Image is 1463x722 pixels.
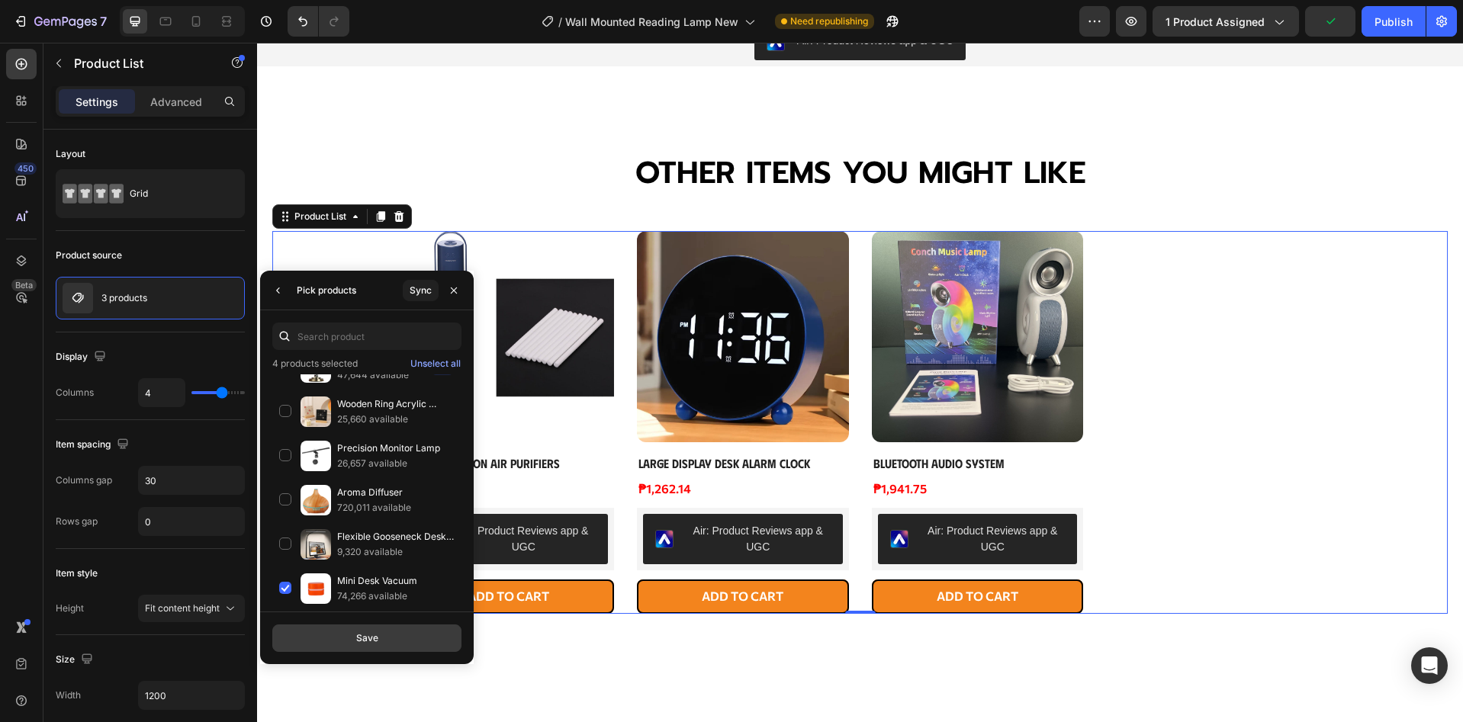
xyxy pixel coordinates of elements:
a: Large Display Desk Alarm Clock [380,188,592,400]
input: Auto [139,379,185,406]
span: / [558,14,562,30]
div: ADD TO CART [445,546,526,562]
div: Product List [34,167,92,181]
img: collections [301,485,331,515]
button: Unselect all [410,356,461,371]
p: 7 [100,12,107,30]
div: Sync [410,284,432,297]
div: Undo/Redo [288,6,349,37]
button: 7 [6,6,114,37]
button: Air: Product Reviews app & UGC [386,471,586,521]
div: Height [56,602,84,615]
p: Product List [74,54,204,72]
img: Bluetooth Audio System [615,188,827,400]
input: Auto [139,467,244,494]
button: Fit content height [138,595,245,622]
iframe: Design area [257,43,1463,722]
span: Wall Mounted Reading Lamp New [565,14,738,30]
div: Rows gap [56,515,98,528]
img: Large Display Desk Alarm Clocks [380,188,592,400]
button: 1 product assigned [1153,6,1299,37]
div: ₱1,262.14 [380,437,592,456]
div: Beta [11,279,37,291]
div: Save [356,631,378,645]
div: Open Intercom Messenger [1411,647,1448,684]
p: 9,320 available [337,544,455,560]
button: Sync [403,280,439,301]
input: Search product [272,322,461,350]
button: Save [272,624,461,652]
button: ADD TO CART [380,537,592,571]
p: Settings [76,94,118,110]
img: collections [301,529,331,560]
p: Aroma Diffuser [337,485,455,500]
img: product feature img [63,283,93,313]
img: CJbfpYa_9oYDEAE=.jpeg [633,487,651,505]
button: Publish [1362,6,1426,37]
div: 450 [14,162,37,175]
div: Product source [56,249,122,262]
div: Air: Product Reviews app & UGC [664,480,809,512]
p: 720,011 available [337,500,455,515]
div: ADD TO CART [680,546,761,562]
div: Size [56,650,96,670]
span: Fit content height [145,602,220,614]
div: Pick products [297,284,356,297]
h1: Large Display Desk Alarm Clock [380,412,592,431]
div: ₱1,941.75 [615,437,827,456]
img: CJbfpYa_9oYDEAE=.jpeg [398,487,416,505]
input: Auto [139,682,244,709]
div: Grid [130,176,223,211]
div: Width [56,688,81,702]
div: Air: Product Reviews app & UGC [429,480,574,512]
span: Need republishing [790,14,868,28]
button: ADD TO CART [615,537,827,571]
h1: Bluetooth Audio System [615,412,827,431]
div: Item style [56,566,98,580]
img: collections [301,396,331,427]
input: Auto [139,508,244,535]
div: Publish [1375,14,1413,30]
p: 3 products [101,293,147,303]
p: Advanced [150,94,202,110]
div: Unselect all [410,357,461,371]
img: collections [301,441,331,471]
button: Air: Product Reviews app & UGC [621,471,821,521]
p: Flexible Gooseneck Desk Lamp [337,529,455,544]
p: Precision Monitor Lamp [337,441,455,456]
div: Layout [56,147,85,161]
p: 74,266 available [337,589,455,604]
span: 1 product assigned [1166,14,1265,30]
p: 4 products selected [272,356,358,371]
p: 47,644 available [337,367,424,383]
div: Display [56,347,109,367]
p: Wooden Ring Acrylic Calendars [337,396,455,412]
p: Mini Desk Vacuum [337,573,455,589]
div: Columns [56,386,94,400]
div: Item spacing [56,435,132,455]
p: 25,660 available [337,412,455,427]
p: 26,657 available [337,456,455,471]
img: collections [301,573,331,604]
div: Columns gap [56,473,112,487]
